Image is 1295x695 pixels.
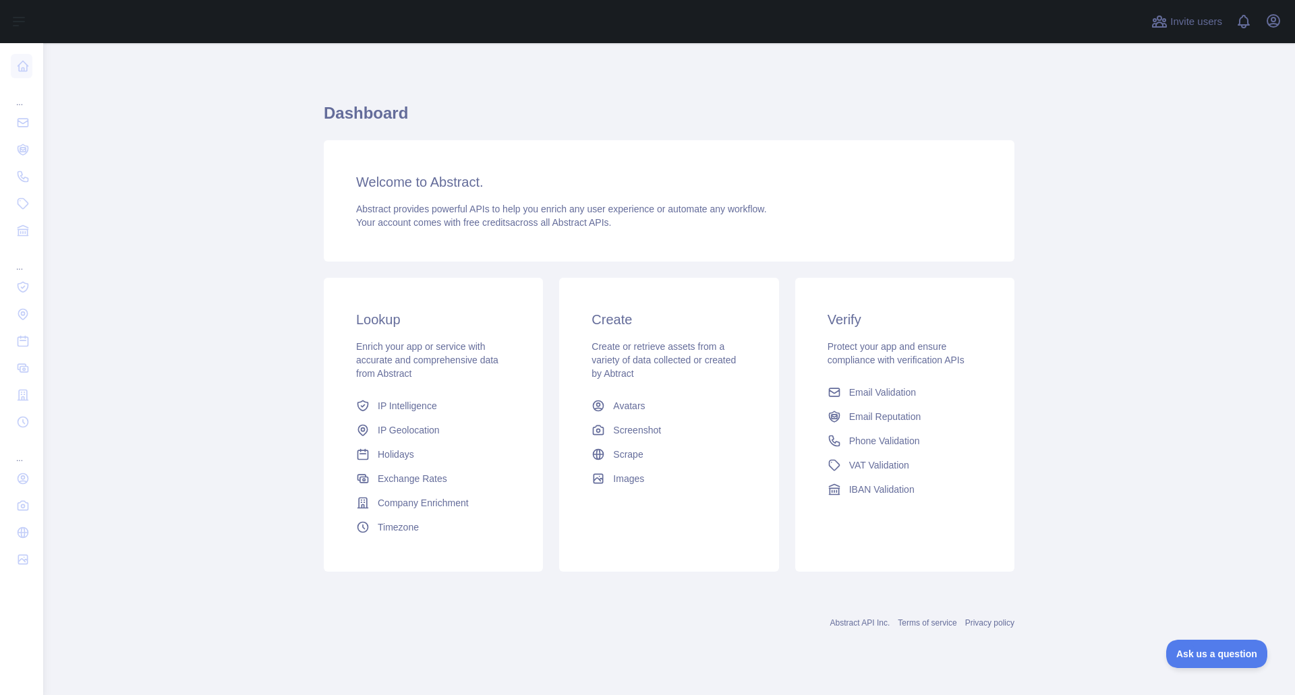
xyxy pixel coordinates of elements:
[830,618,890,628] a: Abstract API Inc.
[356,310,511,329] h3: Lookup
[849,434,920,448] span: Phone Validation
[356,204,767,214] span: Abstract provides powerful APIs to help you enrich any user experience or automate any workflow.
[613,472,644,485] span: Images
[849,386,916,399] span: Email Validation
[378,448,414,461] span: Holidays
[592,341,736,379] span: Create or retrieve assets from a variety of data collected or created by Abtract
[351,515,516,539] a: Timezone
[613,448,643,461] span: Scrape
[586,442,751,466] a: Scrape
[1166,640,1268,668] iframe: Toggle Customer Support
[849,410,921,423] span: Email Reputation
[613,399,645,413] span: Avatars
[378,520,419,534] span: Timezone
[378,399,437,413] span: IP Intelligence
[586,418,751,442] a: Screenshot
[822,429,987,453] a: Phone Validation
[463,217,510,228] span: free credits
[351,466,516,491] a: Exchange Rates
[822,453,987,477] a: VAT Validation
[378,423,440,437] span: IP Geolocation
[11,245,32,272] div: ...
[898,618,956,628] a: Terms of service
[351,418,516,442] a: IP Geolocation
[378,472,447,485] span: Exchange Rates
[1170,14,1222,30] span: Invite users
[613,423,661,437] span: Screenshot
[586,394,751,418] a: Avatars
[1149,11,1225,32] button: Invite users
[849,483,915,496] span: IBAN Validation
[965,618,1014,628] a: Privacy policy
[351,394,516,418] a: IP Intelligence
[378,496,469,510] span: Company Enrichment
[11,437,32,464] div: ...
[828,310,982,329] h3: Verify
[11,81,32,108] div: ...
[822,380,987,404] a: Email Validation
[351,491,516,515] a: Company Enrichment
[822,477,987,502] a: IBAN Validation
[822,404,987,429] a: Email Reputation
[351,442,516,466] a: Holidays
[356,217,611,228] span: Your account comes with across all Abstract APIs.
[324,102,1014,135] h1: Dashboard
[592,310,746,329] h3: Create
[356,173,982,191] h3: Welcome to Abstract.
[356,341,498,379] span: Enrich your app or service with accurate and comprehensive data from Abstract
[849,458,909,472] span: VAT Validation
[586,466,751,491] a: Images
[828,341,965,365] span: Protect your app and ensure compliance with verification APIs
